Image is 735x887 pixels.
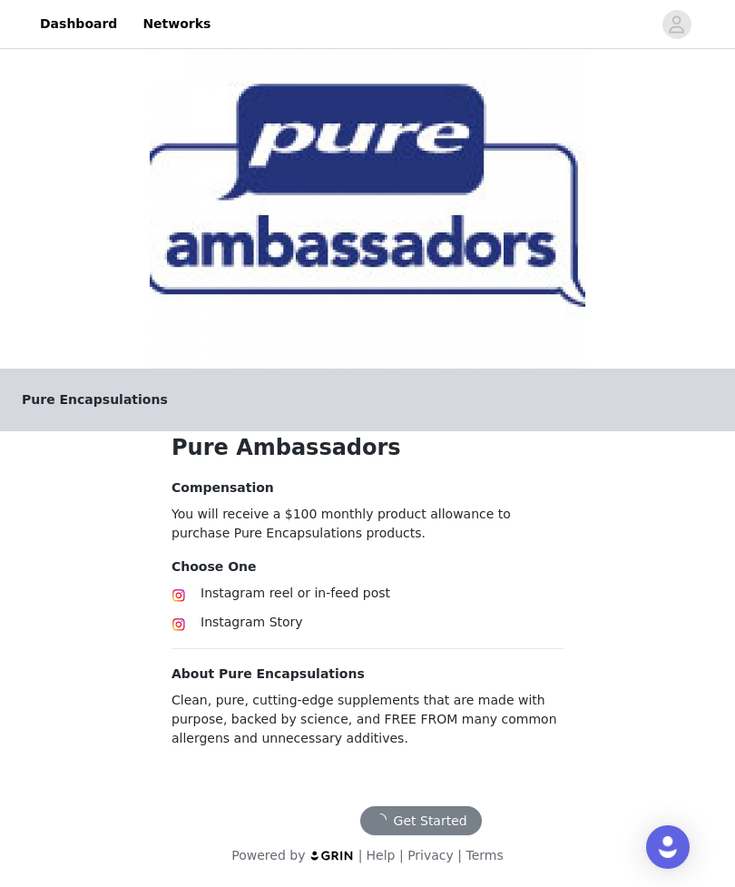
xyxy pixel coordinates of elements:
a: Help [367,848,396,862]
p: Clean, pure, cutting-edge supplements that are made with purpose, backed by science, and FREE FRO... [171,691,563,748]
span: Instagram reel or in-feed post [201,586,390,600]
span: Instagram Story [201,615,303,629]
img: Instagram Icon [171,617,186,632]
h4: About Pure Encapsulations [171,665,563,684]
div: Open Intercom Messenger [646,825,690,869]
span: | [399,848,404,862]
span: | [457,848,462,862]
span: Pure Encapsulations [22,390,168,409]
img: Instagram Icon [171,588,186,603]
a: Terms [465,848,503,862]
span: Powered by [231,848,305,862]
a: Networks [132,4,221,44]
a: Privacy [407,848,454,862]
img: campaign image [150,42,585,369]
h4: Compensation [171,478,563,498]
h4: Choose One [171,557,563,577]
span: | [358,848,363,862]
a: Dashboard [29,4,128,44]
div: avatar [668,10,685,39]
p: You will receive a $100 monthly product allowance to purchase Pure Encapsulations products. [171,505,563,543]
h1: Pure Ambassadors [171,431,563,464]
img: logo [309,850,355,862]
